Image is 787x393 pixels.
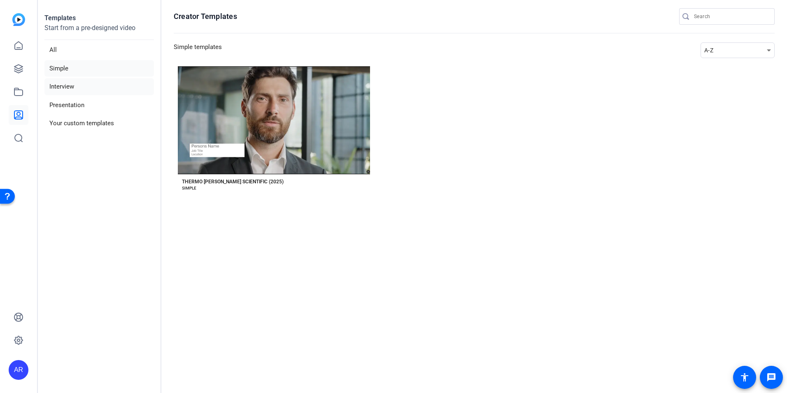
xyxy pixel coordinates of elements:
div: AR [9,360,28,380]
img: blue-gradient.svg [12,13,25,26]
li: Presentation [44,97,154,114]
span: A-Z [704,47,713,54]
p: Start from a pre-designed video [44,23,154,40]
div: SIMPLE [182,185,196,192]
li: Interview [44,78,154,95]
li: All [44,42,154,58]
button: Template image [178,66,370,174]
strong: Templates [44,14,76,22]
h3: Simple templates [174,42,222,58]
input: Search [694,12,768,21]
li: Your custom templates [44,115,154,132]
li: Simple [44,60,154,77]
mat-icon: accessibility [740,372,750,382]
mat-icon: message [766,372,776,382]
h1: Creator Templates [174,12,237,21]
div: THERMO [PERSON_NAME] SCIENTIFIC (2025) [182,178,284,185]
